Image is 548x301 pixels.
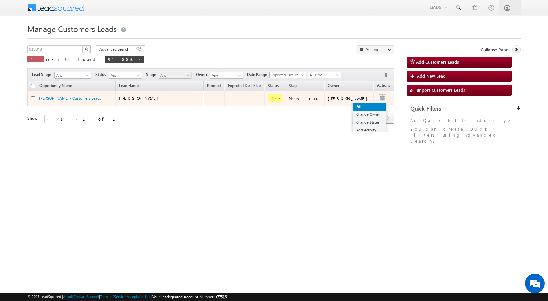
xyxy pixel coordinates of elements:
div: New Lead [289,96,321,101]
a: Expected Deal Size [225,82,264,91]
p: No Quick Filter added yet! [410,117,518,123]
span: Actions [374,82,393,90]
span: Your Leadsquared Account Number is [152,294,227,299]
a: [PERSON_NAME] - Customers Leads [39,96,101,101]
span: Status [95,72,109,78]
span: Collapse Panel [481,47,509,53]
span: Stage [289,83,298,88]
span: 77516 [217,294,227,299]
span: Add New Lead [417,73,446,79]
input: Type to Search [210,72,243,79]
div: 1 - 1 of 1 [60,115,123,123]
a: All Time [308,72,341,78]
span: Any [159,72,190,78]
span: Owner [328,83,339,88]
span: Any [109,72,140,78]
span: Manage Customers Leads [27,23,117,34]
span: Opportunity Name [39,83,72,88]
span: Advanced Search [99,46,131,52]
div: Chat with us now [34,34,110,43]
a: Edit [353,103,386,111]
span: Any [55,72,89,78]
a: Change Stage [353,118,386,126]
img: d_60004797649_company_0_60004797649 [11,34,27,43]
a: Status [265,82,282,91]
span: results found [46,56,98,62]
input: Check all records [31,84,35,88]
span: Import Customers Leads [417,87,465,93]
span: Expected Closure Date [270,72,304,78]
a: Any [109,72,142,79]
a: Any [159,72,192,79]
a: Stage [285,82,302,91]
a: prev [352,113,364,124]
img: Search [85,47,88,51]
span: Date Range [247,72,269,78]
span: Lead Name [116,82,142,91]
div: Show [27,115,39,121]
a: Add Activity [353,126,386,134]
a: About [63,294,72,299]
a: Show All Items [235,72,243,79]
em: Start Chat [89,201,118,210]
div: Quick Filters [407,102,521,115]
span: Product [207,83,221,88]
a: Any [54,72,91,79]
a: Change Owner [353,111,386,118]
div: Minimize live chat window [107,3,123,19]
span: Expected Deal Size [228,83,261,88]
span: 918848 [108,56,134,62]
span: Stage [146,72,159,78]
a: Acceptable Use [127,294,151,299]
a: Expected Closure Date [269,72,306,78]
a: next [382,113,394,124]
div: [PERSON_NAME] [328,96,371,101]
span: [PERSON_NAME] [119,95,162,101]
span: 25 [45,116,62,122]
a: 25 [44,115,61,123]
span: Owner [196,72,210,78]
a: Terms of Service [100,294,126,299]
span: Lead Stage [32,72,53,78]
a: Contact Support [73,294,99,299]
textarea: Type your message and hit 'Enter' [8,60,119,195]
p: You can create Quick Filters using Advanced Search. [410,126,518,144]
span: © 2025 LeadSquared | | | | | [27,294,227,300]
span: Open [268,94,282,102]
span: 1 [31,56,41,62]
span: All Time [308,72,339,78]
button: Actions [357,45,394,53]
span: Add Customers Leads [416,59,459,65]
a: Opportunity Name [36,82,75,91]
